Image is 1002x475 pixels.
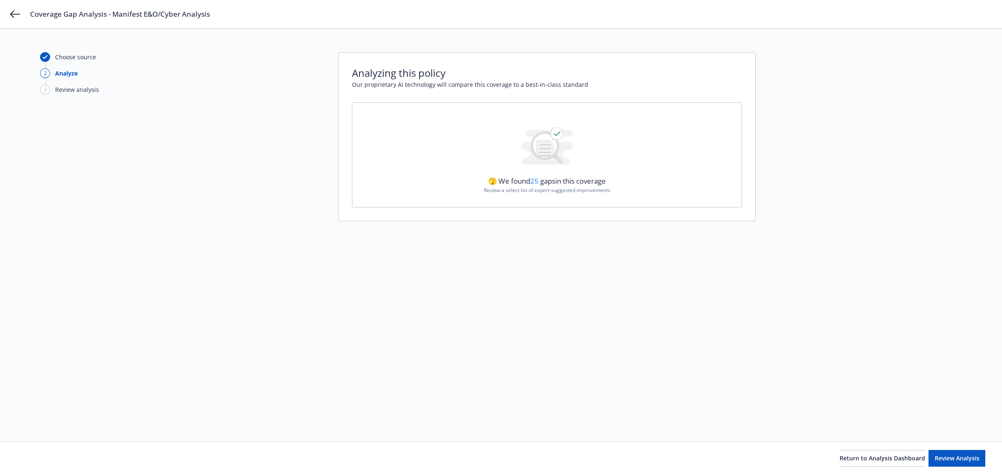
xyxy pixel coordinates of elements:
span: 25 [530,176,539,186]
span: Coverage Gap Analysis - Manifest E&O/Cyber Analysis [30,9,210,19]
button: Return to Analysis Dashboard [840,450,925,467]
div: 3 [40,85,50,94]
span: Review Analysis [935,454,979,462]
span: 🫣 We found gaps in this coverage [488,176,606,186]
span: Review a select list of expert-suggested improvements [484,187,610,194]
button: Review Analysis [929,450,985,467]
div: Analyze [55,69,78,78]
div: 2 [40,68,50,78]
span: Our proprietary AI technology will compare this coverage to a best-in-class standard [352,80,742,89]
span: Return to Analysis Dashboard [840,454,925,462]
div: Review analysis [55,85,99,94]
div: Choose source [55,53,96,61]
span: Analyzing this policy [352,66,742,80]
